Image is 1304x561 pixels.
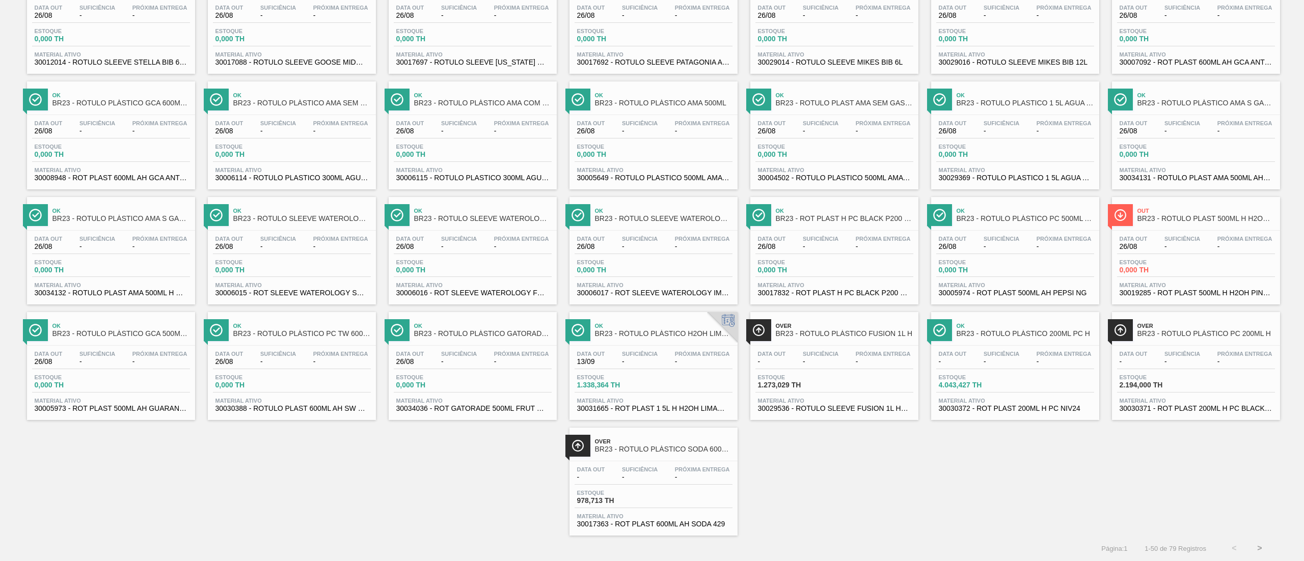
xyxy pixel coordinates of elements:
[441,12,477,19] span: -
[391,324,403,336] img: Ícone
[577,35,648,43] span: 0,000 TH
[622,127,658,135] span: -
[79,12,115,19] span: -
[1037,127,1092,135] span: -
[260,120,296,126] span: Suficiência
[1217,120,1272,126] span: Próxima Entrega
[35,167,187,173] span: Material ativo
[939,174,1092,182] span: 30029369 - ROTULO PLASTICO 1 5L AGUA AMA NIV23
[313,236,368,242] span: Próxima Entrega
[79,5,115,11] span: Suficiência
[441,236,477,242] span: Suficiência
[1120,12,1148,19] span: 26/08
[1114,209,1127,221] img: Ícone
[939,28,1010,34] span: Estoque
[313,5,368,11] span: Próxima Entrega
[1037,236,1092,242] span: Próxima Entrega
[396,167,549,173] span: Material ativo
[803,5,838,11] span: Suficiência
[577,243,605,250] span: 26/08
[1164,243,1200,250] span: -
[35,289,187,297] span: 30034132 - ROTULO PLAST AMA 500ML H NIV25
[984,236,1019,242] span: Suficiência
[35,28,106,34] span: Estoque
[984,12,1019,19] span: -
[675,120,730,126] span: Próxima Entrega
[758,51,911,58] span: Material ativo
[396,59,549,66] span: 30017697 - ROTULO SLEEVE COLORADO RIB LG BIB 12 429
[923,304,1104,420] a: ÍconeOkBR23 - RÓTULO PLÁSTICO 200ML PC HData out-Suficiência-Próxima Entrega-Estoque4.043,427 THM...
[577,120,605,126] span: Data out
[132,120,187,126] span: Próxima Entrega
[758,259,829,265] span: Estoque
[1137,215,1275,222] span: BR23 - RÓTULO PLAST 500ML H H2OH PINK
[215,144,287,150] span: Estoque
[752,93,765,106] img: Ícone
[35,266,106,274] span: 0,000 TH
[35,243,63,250] span: 26/08
[52,330,190,338] span: BR23 - RÓTULO PLÁSTICO GCA 500ML AH
[52,92,190,98] span: Ok
[79,243,115,250] span: -
[215,127,243,135] span: 26/08
[803,120,838,126] span: Suficiência
[132,236,187,242] span: Próxima Entrega
[562,189,743,305] a: ÍconeOkBR23 - RÓTULO SLEEVE WATEROLOGY IMUNIDADE 500MLData out26/08Suficiência-Próxima Entrega-Es...
[215,259,287,265] span: Estoque
[396,259,468,265] span: Estoque
[939,259,1010,265] span: Estoque
[1217,236,1272,242] span: Próxima Entrega
[215,28,287,34] span: Estoque
[1037,243,1092,250] span: -
[35,144,106,150] span: Estoque
[132,12,187,19] span: -
[1120,259,1191,265] span: Estoque
[776,99,913,107] span: BR23 - ROTULO PLAST AMA SEM GAS 500ML NS AH
[1120,51,1272,58] span: Material ativo
[743,304,923,420] a: ÍconeOverBR23 - RÓTULO PLÁSTICO FUSION 1L HData out-Suficiência-Próxima Entrega-Estoque1.273,029 ...
[233,92,371,98] span: Ok
[1120,120,1148,126] span: Data out
[675,243,730,250] span: -
[215,282,368,288] span: Material ativo
[210,93,223,106] img: Ícone
[577,167,730,173] span: Material ativo
[396,266,468,274] span: 0,000 TH
[210,324,223,336] img: Ícone
[939,266,1010,274] span: 0,000 TH
[132,243,187,250] span: -
[396,151,468,158] span: 0,000 TH
[396,144,468,150] span: Estoque
[577,289,730,297] span: 30006017 - ROT SLEEVE WATEROLOGY IMUNIDADE 500ML
[1137,92,1275,98] span: Ok
[441,5,477,11] span: Suficiência
[260,5,296,11] span: Suficiência
[132,5,187,11] span: Próxima Entrega
[35,282,187,288] span: Material ativo
[758,174,911,182] span: 30004502 - ROTULO PLASTICO 500ML AMA S/GAS NS (H)
[29,93,42,106] img: Ícone
[35,127,63,135] span: 26/08
[215,5,243,11] span: Data out
[132,127,187,135] span: -
[1120,282,1272,288] span: Material ativo
[1137,99,1275,107] span: BR23 - RÓTULO PLÁSTICO AMA S GAS 500ML AH
[743,189,923,305] a: ÍconeOkBR23 - ROT PLAST H PC BLACK P200 MPData out26/08Suficiência-Próxima Entrega-Estoque0,000 T...
[939,5,967,11] span: Data out
[939,12,967,19] span: 26/08
[1120,35,1191,43] span: 0,000 TH
[758,28,829,34] span: Estoque
[233,99,371,107] span: BR23 - RÓTULO PLÁSTICO AMA SEM GÁS 300ML
[19,189,200,305] a: ÍconeOkBR23 - RÓTULO PLÁSTICO AMA S GAS 500ML HData out26/08Suficiência-Próxima Entrega-Estoque0,...
[494,127,549,135] span: -
[856,243,911,250] span: -
[758,12,786,19] span: 26/08
[776,330,913,338] span: BR23 - RÓTULO PLÁSTICO FUSION 1L H
[441,243,477,250] span: -
[35,174,187,182] span: 30008948 - ROT PLAST 600ML AH GCA ANT EXP ESP
[215,266,287,274] span: 0,000 TH
[957,323,1094,329] span: Ok
[414,330,552,338] span: BR23 - RÓTULO PLÁSTICO GATORADE FRUTAS CÍTRICAS 500ML AH
[758,59,911,66] span: 30029014 - ROTULO SLEEVE MIKES BIB 6L
[1120,266,1191,274] span: 0,000 TH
